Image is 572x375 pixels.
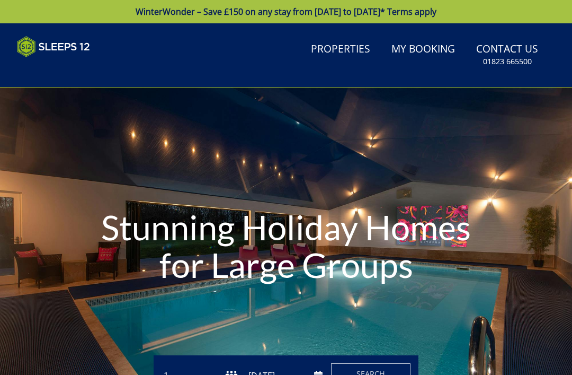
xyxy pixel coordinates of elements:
iframe: Customer reviews powered by Trustpilot [12,64,123,73]
a: Properties [307,38,374,62]
a: My Booking [387,38,459,62]
small: 01823 665500 [483,56,532,67]
a: Contact Us01823 665500 [472,38,542,72]
img: Sleeps 12 [17,36,90,57]
h1: Stunning Holiday Homes for Large Groups [86,187,486,306]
